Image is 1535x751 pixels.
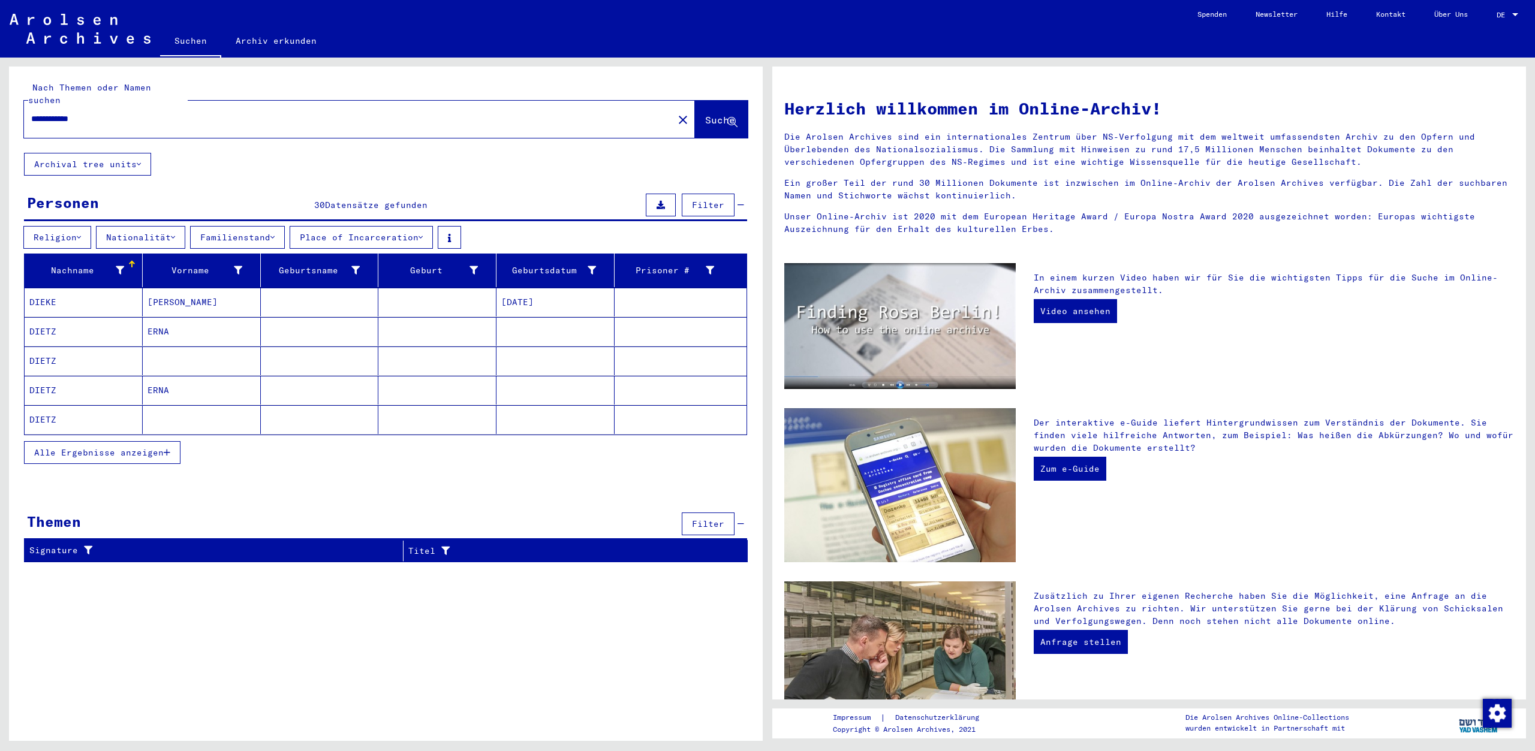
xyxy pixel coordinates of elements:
[10,14,151,44] img: Arolsen_neg.svg
[1185,712,1349,723] p: Die Arolsen Archives Online-Collections
[221,26,331,55] a: Archiv erkunden
[1034,299,1117,323] a: Video ansehen
[833,711,994,724] div: |
[96,226,185,249] button: Nationalität
[833,724,994,735] p: Copyright © Arolsen Archives, 2021
[25,405,143,434] mat-cell: DIETZ
[27,511,81,532] div: Themen
[682,194,735,216] button: Filter
[290,226,433,249] button: Place of Incarceration
[25,376,143,405] mat-cell: DIETZ
[29,264,124,277] div: Nachname
[501,264,596,277] div: Geburtsdatum
[28,82,151,105] mat-label: Nach Themen oder Namen suchen
[692,518,724,529] span: Filter
[496,254,615,287] mat-header-cell: Geburtsdatum
[784,210,1514,236] p: Unser Online-Archiv ist 2020 mit dem European Heritage Award / Europa Nostra Award 2020 ausgezeic...
[383,264,478,277] div: Geburt‏
[160,26,221,58] a: Suchen
[23,226,91,249] button: Religion
[784,177,1514,202] p: Ein großer Teil der rund 30 Millionen Dokumente ist inzwischen im Online-Archiv der Arolsen Archi...
[619,264,714,277] div: Prisoner #
[705,114,735,126] span: Suche
[682,512,735,535] button: Filter
[833,711,880,724] a: Impressum
[1482,698,1511,727] div: Zustimmung ändern
[383,261,496,280] div: Geburt‏
[266,261,378,280] div: Geburtsname
[325,200,428,210] span: Datensätze gefunden
[148,264,242,277] div: Vorname
[676,113,690,127] mat-icon: close
[692,200,724,210] span: Filter
[25,254,143,287] mat-header-cell: Nachname
[34,447,164,458] span: Alle Ergebnisse anzeigen
[1185,723,1349,734] p: wurden entwickelt in Partnerschaft mit
[190,226,285,249] button: Familienstand
[1483,699,1512,728] img: Zustimmung ändern
[1034,630,1128,654] a: Anfrage stellen
[148,261,260,280] div: Vorname
[25,288,143,316] mat-cell: DIEKE
[266,264,360,277] div: Geburtsname
[671,107,695,131] button: Clear
[24,441,180,464] button: Alle Ergebnisse anzeigen
[1497,11,1510,19] span: DE
[143,317,261,346] mat-cell: ERNA
[143,254,261,287] mat-header-cell: Vorname
[143,376,261,405] mat-cell: ERNA
[378,254,496,287] mat-header-cell: Geburt‏
[29,261,142,280] div: Nachname
[784,263,1016,389] img: video.jpg
[496,288,615,316] mat-cell: [DATE]
[1034,272,1514,297] p: In einem kurzen Video haben wir für Sie die wichtigsten Tipps für die Suche im Online-Archiv zusa...
[695,101,748,138] button: Suche
[29,541,403,560] div: Signature
[408,541,733,560] div: Titel
[25,346,143,375] mat-cell: DIETZ
[886,711,994,724] a: Datenschutzerklärung
[619,261,732,280] div: Prisoner #
[1034,590,1514,628] p: Zusätzlich zu Ihrer eigenen Recherche haben Sie die Möglichkeit, eine Anfrage an die Arolsen Arch...
[1034,417,1514,454] p: Der interaktive e-Guide liefert Hintergrundwissen zum Verständnis der Dokumente. Sie finden viele...
[261,254,379,287] mat-header-cell: Geburtsname
[27,192,99,213] div: Personen
[1034,457,1106,481] a: Zum e-Guide
[784,96,1514,121] h1: Herzlich willkommen im Online-Archiv!
[25,317,143,346] mat-cell: DIETZ
[24,153,151,176] button: Archival tree units
[501,261,614,280] div: Geburtsdatum
[1456,708,1501,738] img: yv_logo.png
[29,544,388,557] div: Signature
[314,200,325,210] span: 30
[784,408,1016,563] img: eguide.jpg
[784,581,1016,736] img: inquiries.jpg
[143,288,261,316] mat-cell: [PERSON_NAME]
[615,254,747,287] mat-header-cell: Prisoner #
[784,131,1514,168] p: Die Arolsen Archives sind ein internationales Zentrum über NS-Verfolgung mit dem weltweit umfasse...
[408,545,718,557] div: Titel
